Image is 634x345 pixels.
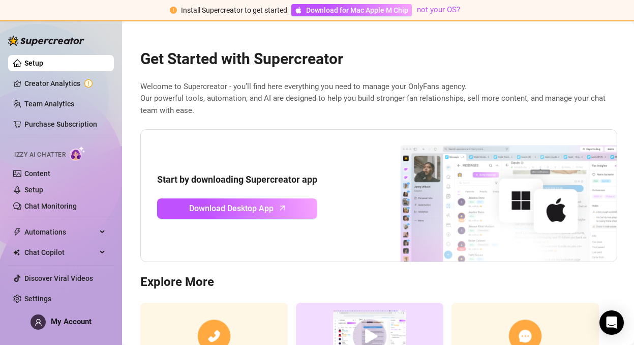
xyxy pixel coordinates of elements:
[24,59,43,67] a: Setup
[157,174,317,185] strong: Start by downloading Supercreator app
[13,228,21,236] span: thunderbolt
[24,120,97,128] a: Purchase Subscription
[295,7,302,14] span: apple
[24,244,97,261] span: Chat Copilot
[24,100,74,108] a: Team Analytics
[189,202,274,215] span: Download Desktop App
[157,198,317,219] a: Download Desktop Apparrow-up
[24,274,93,282] a: Discover Viral Videos
[140,49,617,69] h2: Get Started with Supercreator
[51,317,92,326] span: My Account
[70,146,85,161] img: AI Chatter
[13,249,20,256] img: Chat Copilot
[277,202,288,214] span: arrow-up
[35,319,42,326] span: user
[417,5,460,14] a: not your OS?
[24,169,50,178] a: Content
[181,6,287,14] span: Install Supercreator to get started
[363,130,617,262] img: download app
[24,186,43,194] a: Setup
[306,5,408,16] span: Download for Mac Apple M Chip
[291,4,412,16] a: Download for Mac Apple M Chip
[14,150,66,160] span: Izzy AI Chatter
[24,75,106,92] a: Creator Analytics exclamation-circle
[599,310,624,335] div: Open Intercom Messenger
[24,224,97,240] span: Automations
[140,274,617,291] h3: Explore More
[170,7,177,14] span: exclamation-circle
[24,202,77,210] a: Chat Monitoring
[24,295,51,303] a: Settings
[8,36,84,46] img: logo-BBDzfeDw.svg
[140,81,617,117] span: Welcome to Supercreator - you’ll find here everything you need to manage your OnlyFans agency. Ou...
